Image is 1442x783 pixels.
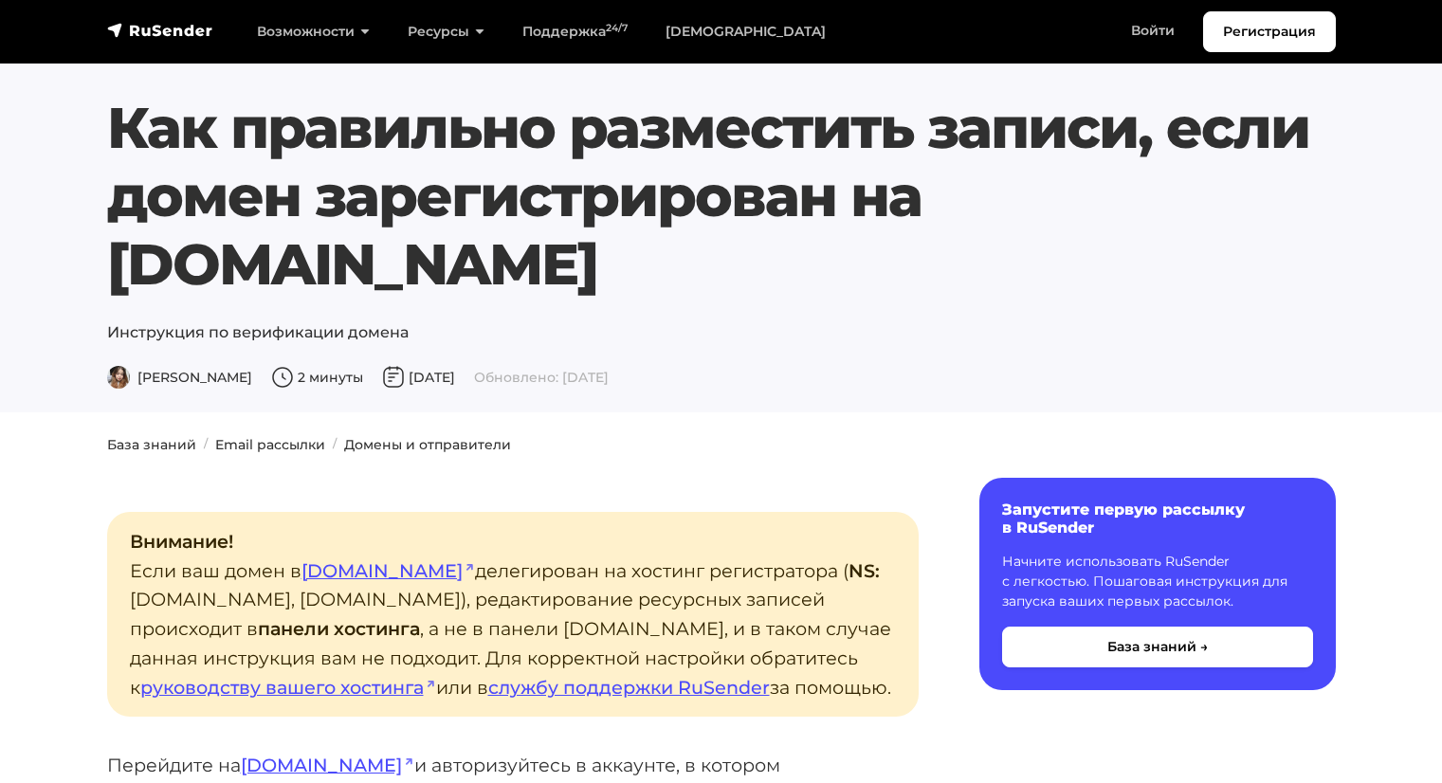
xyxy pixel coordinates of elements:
[1002,501,1313,537] h6: Запустите первую рассылку в RuSender
[1112,11,1194,50] a: Войти
[107,436,196,453] a: База знаний
[107,369,252,386] span: [PERSON_NAME]
[1002,552,1313,611] p: Начните использовать RuSender с легкостью. Пошаговая инструкция для запуска ваших первых рассылок.
[1203,11,1336,52] a: Регистрация
[606,22,628,34] sup: 24/7
[503,12,647,51] a: Поддержка24/7
[647,12,845,51] a: [DEMOGRAPHIC_DATA]
[107,21,213,40] img: RuSender
[140,676,436,699] a: руководству вашего хостинга
[107,512,919,717] p: Если ваш домен в делегирован на хостинг регистратора ( [DOMAIN_NAME], [DOMAIN_NAME]), редактирова...
[107,94,1336,299] h1: Как правильно разместить записи, если домен зарегистрирован на [DOMAIN_NAME]
[488,676,770,699] a: службу поддержки RuSender
[271,369,363,386] span: 2 минуты
[215,436,325,453] a: Email рассылки
[979,478,1336,690] a: Запустите первую рассылку в RuSender Начните использовать RuSender с легкостью. Пошаговая инструк...
[849,559,880,582] strong: NS:
[382,366,405,389] img: Дата публикации
[382,369,455,386] span: [DATE]
[96,435,1347,455] nav: breadcrumb
[474,369,609,386] span: Обновлено: [DATE]
[344,436,511,453] a: Домены и отправители
[389,12,503,51] a: Ресурсы
[271,366,294,389] img: Время чтения
[1002,627,1313,667] button: База знаний →
[130,530,233,553] strong: Внимание!
[238,12,389,51] a: Возможности
[258,617,420,640] strong: панели хостинга
[241,754,414,776] a: [DOMAIN_NAME]
[301,559,475,582] a: [DOMAIN_NAME]
[107,321,1336,344] p: Инструкция по верификации домена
